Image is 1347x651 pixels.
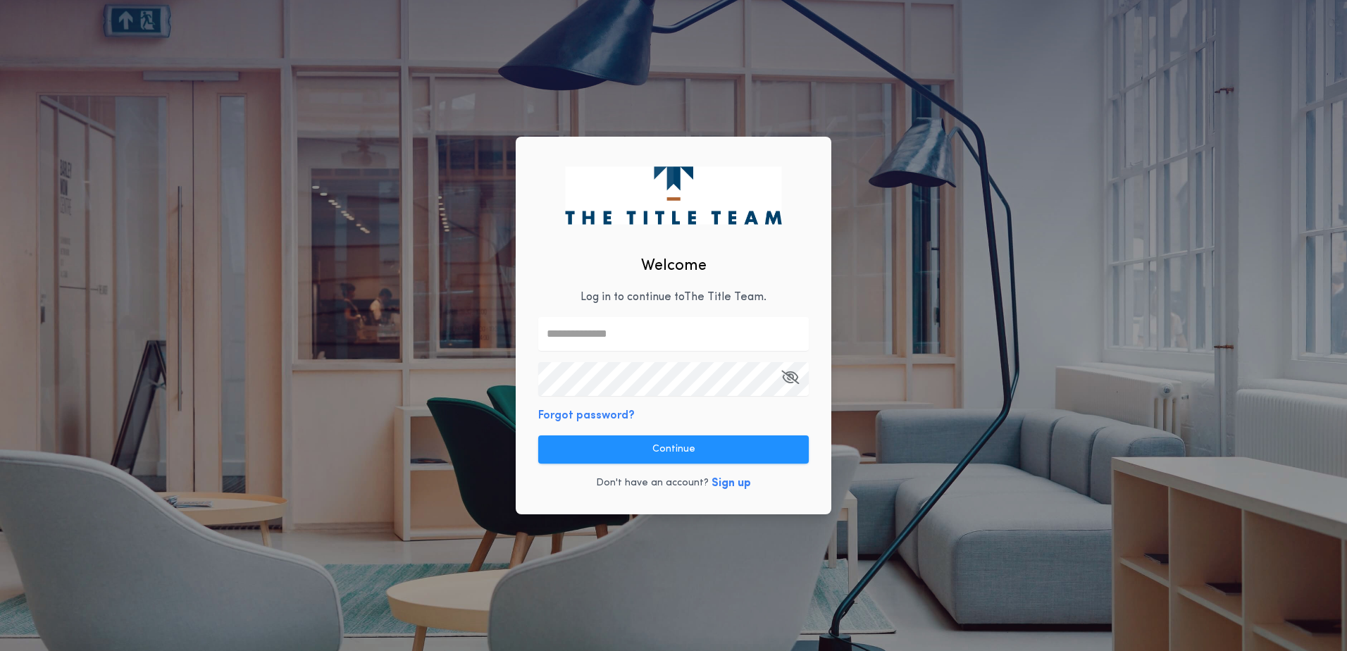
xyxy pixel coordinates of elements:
[565,166,781,224] img: logo
[538,435,809,464] button: Continue
[596,476,709,490] p: Don't have an account?
[581,289,766,306] p: Log in to continue to The Title Team .
[538,407,635,424] button: Forgot password?
[712,475,751,492] button: Sign up
[641,254,707,278] h2: Welcome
